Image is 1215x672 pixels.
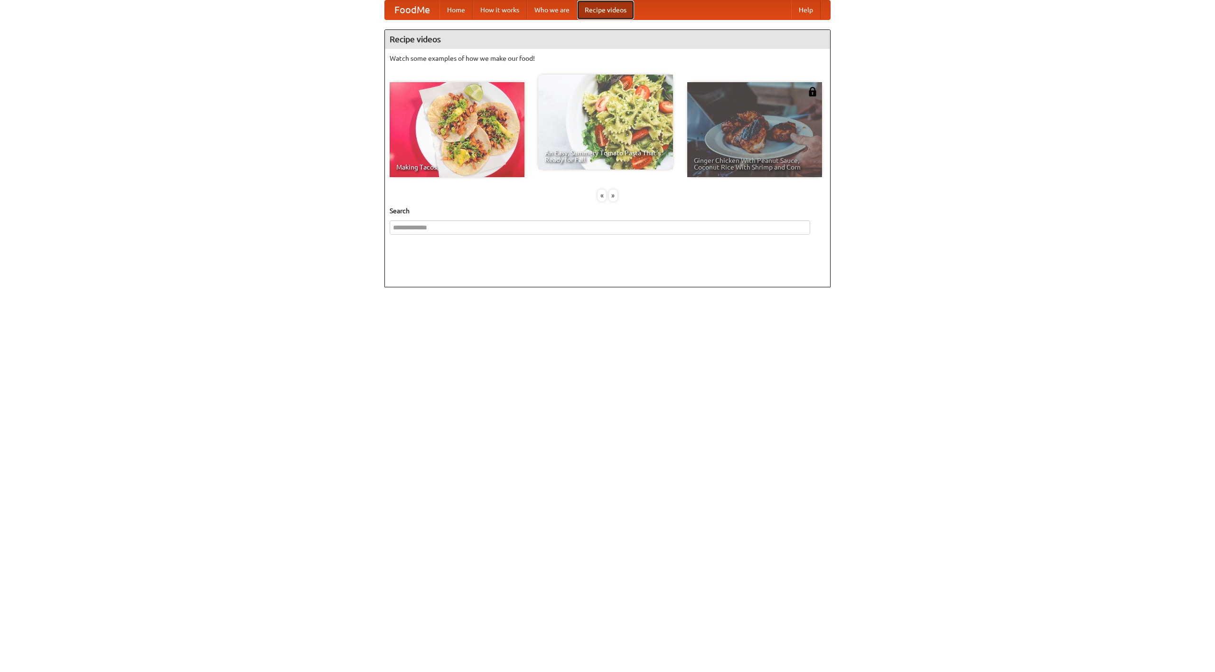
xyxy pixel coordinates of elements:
span: Making Tacos [396,164,518,170]
a: Recipe videos [577,0,634,19]
a: An Easy, Summery Tomato Pasta That's Ready for Fall [538,75,673,170]
p: Watch some examples of how we make our food! [390,54,825,63]
a: Help [791,0,821,19]
a: Who we are [527,0,577,19]
h5: Search [390,206,825,216]
img: 483408.png [808,87,817,96]
a: Making Tacos [390,82,524,177]
div: « [598,189,606,201]
span: An Easy, Summery Tomato Pasta That's Ready for Fall [545,150,666,163]
h4: Recipe videos [385,30,830,49]
div: » [609,189,617,201]
a: How it works [473,0,527,19]
a: FoodMe [385,0,439,19]
a: Home [439,0,473,19]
